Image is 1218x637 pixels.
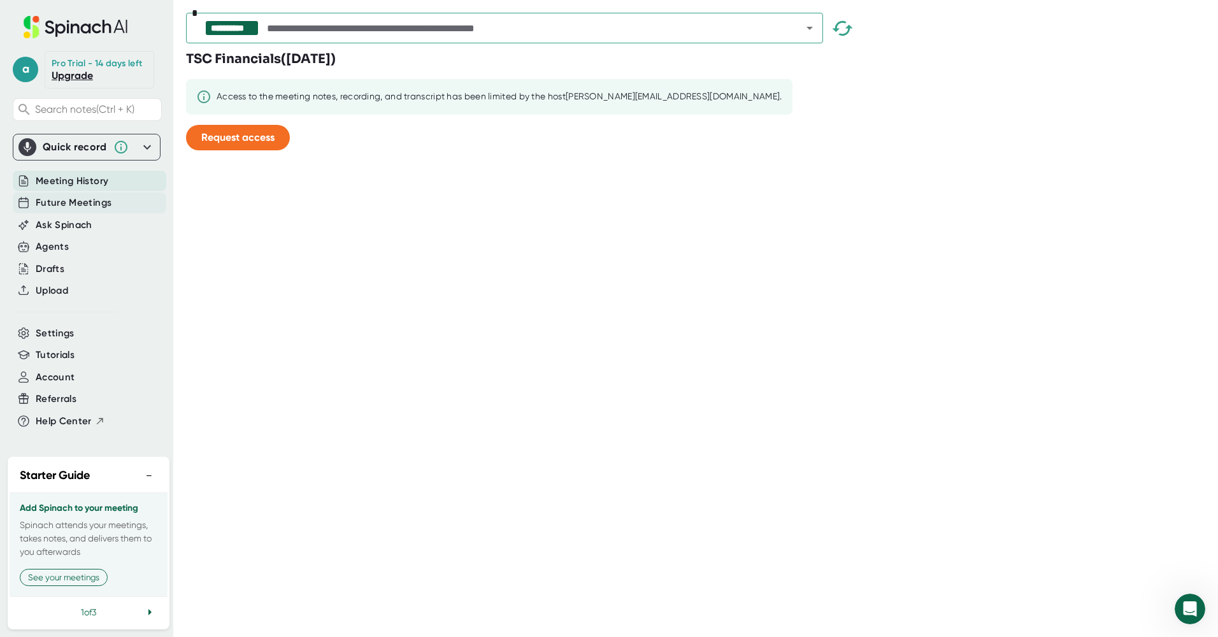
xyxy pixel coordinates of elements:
[52,58,142,69] div: Pro Trial - 14 days left
[36,218,92,233] button: Ask Spinach
[36,283,68,298] button: Upload
[36,326,75,341] button: Settings
[36,414,92,429] span: Help Center
[13,57,38,82] span: a
[217,91,782,103] div: Access to the meeting notes, recording, and transcript has been limited by the host [PERSON_NAME]...
[36,196,111,210] button: Future Meetings
[20,503,157,513] h3: Add Spinach to your meeting
[186,125,290,150] button: Request access
[801,19,819,37] button: Open
[20,569,108,586] button: See your meetings
[141,466,157,485] button: −
[36,392,76,406] button: Referrals
[43,141,107,154] div: Quick record
[36,174,108,189] button: Meeting History
[36,414,105,429] button: Help Center
[201,131,275,143] span: Request access
[20,467,90,484] h2: Starter Guide
[36,240,69,254] button: Agents
[81,607,96,617] span: 1 of 3
[36,370,75,385] button: Account
[52,69,93,82] a: Upgrade
[36,262,64,276] button: Drafts
[36,348,75,362] button: Tutorials
[20,519,157,559] p: Spinach attends your meetings, takes notes, and delivers them to you afterwards
[35,103,134,115] span: Search notes (Ctrl + K)
[186,50,336,69] h3: TSC Financials ( [DATE] )
[18,134,155,160] div: Quick record
[1175,594,1205,624] iframe: Intercom live chat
